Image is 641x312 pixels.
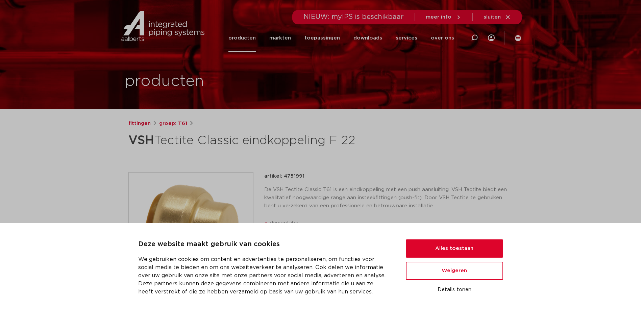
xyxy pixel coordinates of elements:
span: NIEUW: myIPS is beschikbaar [303,14,404,20]
a: fittingen [128,120,151,128]
a: toepassingen [304,24,340,52]
button: Alles toestaan [406,239,503,258]
span: meer info [426,15,451,20]
h1: producten [125,71,204,92]
span: sluiten [484,15,501,20]
p: artikel: 4751991 [264,172,304,180]
strong: VSH [128,134,154,147]
button: Weigeren [406,262,503,280]
a: meer info [426,14,462,20]
a: over ons [431,24,454,52]
div: my IPS [488,24,495,52]
a: producten [228,24,256,52]
li: demontabel [270,218,513,229]
button: Details tonen [406,284,503,295]
img: Product Image for VSH Tectite Classic eindkoppeling F 22 [129,173,253,297]
nav: Menu [228,24,454,52]
a: services [396,24,417,52]
a: sluiten [484,14,511,20]
p: De VSH Tectite Classic T61 is een eindkoppeling met een push aansluiting. VSH Tectite biedt een k... [264,186,513,210]
p: Deze website maakt gebruik van cookies [138,239,390,250]
a: groep: T61 [159,120,187,128]
p: We gebruiken cookies om content en advertenties te personaliseren, om functies voor social media ... [138,255,390,296]
a: markten [269,24,291,52]
a: downloads [353,24,382,52]
h1: Tectite Classic eindkoppeling F 22 [128,130,382,151]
